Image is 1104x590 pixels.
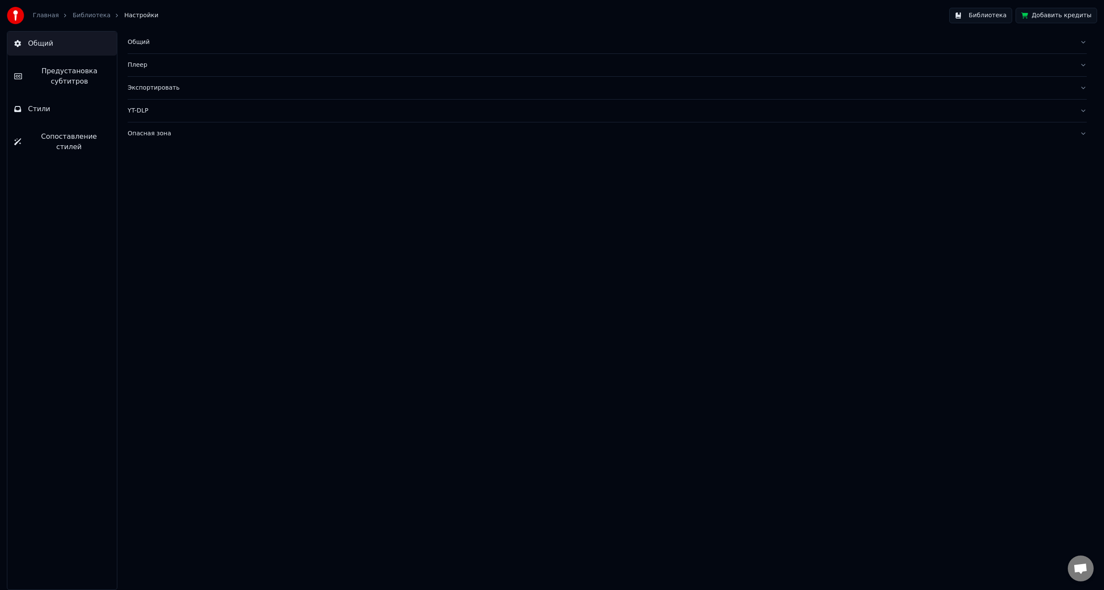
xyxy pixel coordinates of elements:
[128,31,1087,53] button: Общий
[29,66,110,87] span: Предустановка субтитров
[1016,8,1097,23] button: Добавить кредиты
[128,106,1073,115] div: YT-DLP
[1068,556,1094,581] div: Открытый чат
[128,61,1073,69] div: Плеер
[28,104,50,114] span: Стили
[128,122,1087,145] button: Опасная зона
[33,11,158,20] nav: breadcrumb
[128,38,1073,47] div: Общий
[128,54,1087,76] button: Плеер
[128,84,1073,92] div: Экспортировать
[7,31,117,56] button: Общий
[128,129,1073,138] div: Опасная зона
[124,11,158,20] span: Настройки
[33,11,59,20] a: Главная
[28,131,110,152] span: Сопоставление стилей
[72,11,110,20] a: Библиотека
[28,38,53,49] span: Общий
[128,77,1087,99] button: Экспортировать
[7,125,117,159] button: Сопоставление стилей
[949,8,1012,23] button: Библиотека
[7,59,117,94] button: Предустановка субтитров
[7,97,117,121] button: Стили
[128,100,1087,122] button: YT-DLP
[7,7,24,24] img: youka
